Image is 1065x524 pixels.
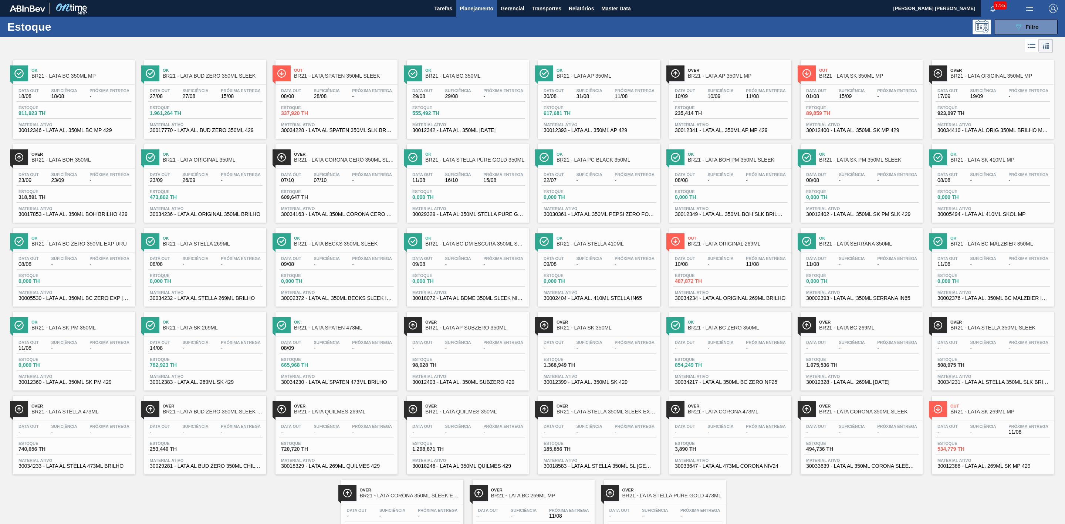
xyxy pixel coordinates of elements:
a: ÍconeOverBR21 - LATA CORONA CERO 350ML SLEEKData out07/10Suficiência07/10Próxima Entrega-Estoque6... [270,139,401,223]
img: Ícone [408,237,417,246]
span: Material ativo [150,122,261,127]
img: Ícone [14,237,24,246]
span: Suficiência [445,256,471,261]
span: BR21 - LATA BC MALZBIER 350ML [950,241,1050,247]
span: 26/09 [182,178,208,183]
span: BR21 - LATA AP 350ML [557,73,656,79]
span: 15/09 [839,94,865,99]
img: Ícone [408,153,417,162]
span: Ok [425,152,525,156]
span: Out [688,236,788,240]
span: Transportes [532,4,561,13]
span: BR21 - LATA SK PM 350ML SLEEK [819,157,919,163]
span: Data out [412,88,433,93]
span: BR21 - LATA SK 410ML MP [950,157,1050,163]
span: 01/08 [806,94,826,99]
span: Próxima Entrega [877,256,917,261]
span: - [707,178,733,183]
span: BR21 - LATA PC BLACK 350ML [557,157,656,163]
span: Data out [150,172,170,177]
span: Over [688,68,788,72]
a: ÍconeOkBR21 - LATA STELLA 269MLData out08/08Suficiência-Próxima Entrega-Estoque0,000 THMaterial a... [139,223,270,307]
span: Estoque [281,189,333,194]
span: Over [31,152,131,156]
span: - [314,261,339,267]
span: Data out [544,88,564,93]
span: Suficiência [707,256,733,261]
span: Ok [294,236,394,240]
span: - [746,178,786,183]
span: Suficiência [445,88,471,93]
span: Data out [544,256,564,261]
span: 30005494 - LATA AL 410ML SKOL MP [937,212,1048,217]
span: 17/09 [937,94,958,99]
a: ÍconeOkBR21 - LATA BC 350ML MPData out18/08Suficiência18/08Próxima Entrega-Estoque911,923 THMater... [7,55,139,139]
span: 07/10 [281,178,301,183]
span: BR21 - LATA SERRANA 350ML [819,241,919,247]
a: ÍconeOkBR21 - LATA BOH PM 350ML SLEEKData out08/08Suficiência-Próxima Entrega-Estoque0,000 THMate... [664,139,795,223]
span: 30034163 - LATA AL 350ML CORONA CERO SLEEK [281,212,392,217]
img: TNhmsLtSVTkK8tSr43FrP2fwEKptu5GPRR3wAAAABJRU5ErkJggg== [10,5,45,12]
span: Estoque [544,189,595,194]
span: Material ativo [806,122,917,127]
img: Ícone [277,237,286,246]
span: Próxima Entrega [89,172,129,177]
span: 0,000 TH [544,195,595,200]
span: Suficiência [51,88,77,93]
span: - [352,178,392,183]
img: Ícone [540,153,549,162]
span: Próxima Entrega [89,88,129,93]
span: BR21 - LATA BC DM ESCURA 350ML SLEEK [425,241,525,247]
span: 09/08 [281,261,301,267]
span: - [1008,178,1048,183]
span: 911,923 TH [18,111,70,116]
img: Ícone [933,237,943,246]
span: Material ativo [937,122,1048,127]
span: Data out [937,256,958,261]
span: Gerencial [501,4,524,13]
span: Data out [937,172,958,177]
span: 30012400 - LATA AL. 350ML SK MP 429 [806,128,917,133]
img: Ícone [933,69,943,78]
span: 89,859 TH [806,111,858,116]
span: - [1008,94,1048,99]
span: Próxima Entrega [483,88,523,93]
span: Estoque [412,105,464,110]
span: 23/09 [18,178,39,183]
span: 30029329 - LATA AL 350ML STELLA PURE GOLD [412,212,523,217]
span: Ok [819,236,919,240]
span: 10/09 [675,94,695,99]
span: Material ativo [544,122,655,127]
span: 08/08 [281,94,301,99]
span: 11/08 [412,178,433,183]
span: 30034228 - LATA AL SPATEN 350ML SLK BRILHO [281,128,392,133]
span: Estoque [18,189,70,194]
span: 30012349 - LATA AL. 350ML BOH SLK BRILHO 429 [675,212,786,217]
img: Ícone [277,69,286,78]
span: 0,000 TH [675,195,727,200]
span: Suficiência [970,88,996,93]
span: 10/09 [707,94,733,99]
span: Material ativo [150,206,261,211]
span: Próxima Entrega [615,256,655,261]
span: 15/08 [483,178,523,183]
span: BR21 - LATA ORIGINAL 269ML [688,241,788,247]
span: Filtro [1026,24,1039,30]
span: Suficiência [314,88,339,93]
span: Material ativo [937,206,1048,211]
span: Suficiência [839,256,865,261]
span: Suficiência [445,172,471,177]
span: - [221,261,261,267]
span: - [89,261,129,267]
span: Estoque [544,105,595,110]
img: Ícone [540,237,549,246]
span: Próxima Entrega [1008,172,1048,177]
a: ÍconeOutBR21 - LATA ORIGINAL 269MLData out10/08Suficiência-Próxima Entrega11/08Estoque487,872 THM... [664,223,795,307]
span: BR21 - LATA STELLA 269ML [163,241,263,247]
span: Estoque [937,189,989,194]
span: Suficiência [707,88,733,93]
span: Data out [806,88,826,93]
img: Ícone [802,153,811,162]
span: Ok [557,236,656,240]
span: 28/08 [314,94,339,99]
